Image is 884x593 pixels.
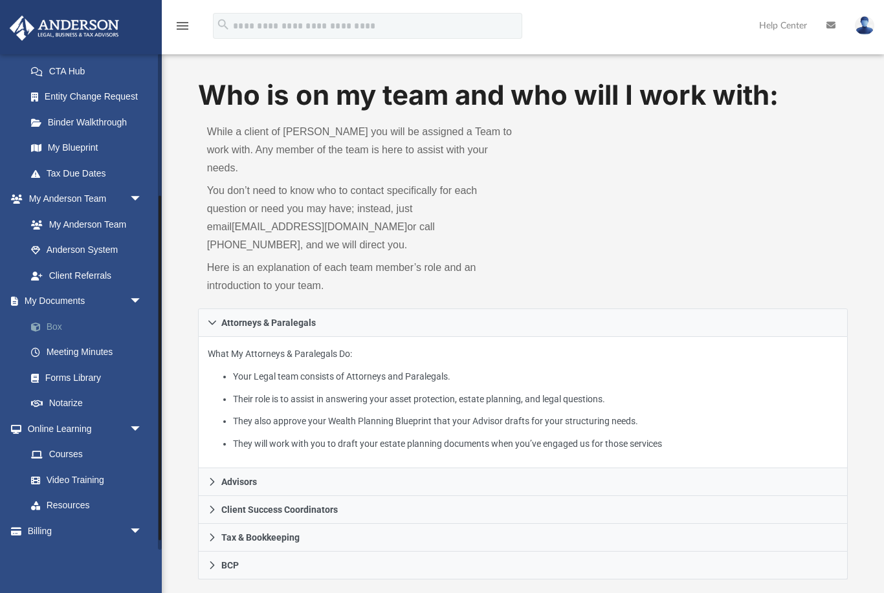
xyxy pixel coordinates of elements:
[9,544,162,570] a: Events Calendar
[208,346,838,451] p: What My Attorneys & Paralegals Do:
[198,308,848,337] a: Attorneys & Paralegals
[221,477,257,486] span: Advisors
[9,288,162,314] a: My Documentsarrow_drop_down
[216,17,230,32] i: search
[221,533,300,542] span: Tax & Bookkeeping
[9,186,155,212] a: My Anderson Teamarrow_drop_down
[207,123,514,177] p: While a client of [PERSON_NAME] you will be assigned a Team to work with. Any member of the team ...
[18,442,155,468] a: Courses
[129,186,155,213] span: arrow_drop_down
[9,518,162,544] a: Billingarrow_drop_down
[198,468,848,496] a: Advisors
[18,160,162,186] a: Tax Due Dates
[18,467,149,493] a: Video Training
[18,237,155,263] a: Anderson System
[175,18,190,34] i: menu
[198,76,848,114] h1: Who is on my team and who will I work with:
[6,16,123,41] img: Anderson Advisors Platinum Portal
[18,84,162,110] a: Entity Change Request
[232,221,407,232] a: [EMAIL_ADDRESS][DOMAIN_NAME]
[129,416,155,442] span: arrow_drop_down
[18,340,162,365] a: Meeting Minutes
[855,16,874,35] img: User Pic
[175,25,190,34] a: menu
[18,263,155,288] a: Client Referrals
[18,314,162,340] a: Box
[221,505,338,514] span: Client Success Coordinators
[198,552,848,579] a: BCP
[207,182,514,254] p: You don’t need to know who to contact specifically for each question or need you may have; instea...
[18,135,155,161] a: My Blueprint
[18,58,162,84] a: CTA Hub
[18,391,162,416] a: Notarize
[18,493,155,519] a: Resources
[18,109,162,135] a: Binder Walkthrough
[233,413,838,429] li: They also approve your Wealth Planning Blueprint that your Advisor drafts for your structuring ne...
[221,561,239,570] span: BCP
[198,524,848,552] a: Tax & Bookkeeping
[18,211,149,237] a: My Anderson Team
[18,365,155,391] a: Forms Library
[129,288,155,315] span: arrow_drop_down
[233,436,838,452] li: They will work with you to draft your estate planning documents when you’ve engaged us for those ...
[198,337,848,468] div: Attorneys & Paralegals
[9,416,155,442] a: Online Learningarrow_drop_down
[129,518,155,544] span: arrow_drop_down
[198,496,848,524] a: Client Success Coordinators
[221,318,316,327] span: Attorneys & Paralegals
[233,369,838,385] li: Your Legal team consists of Attorneys and Paralegals.
[207,259,514,295] p: Here is an explanation of each team member’s role and an introduction to your team.
[233,391,838,407] li: Their role is to assist in answering your asset protection, estate planning, and legal questions.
